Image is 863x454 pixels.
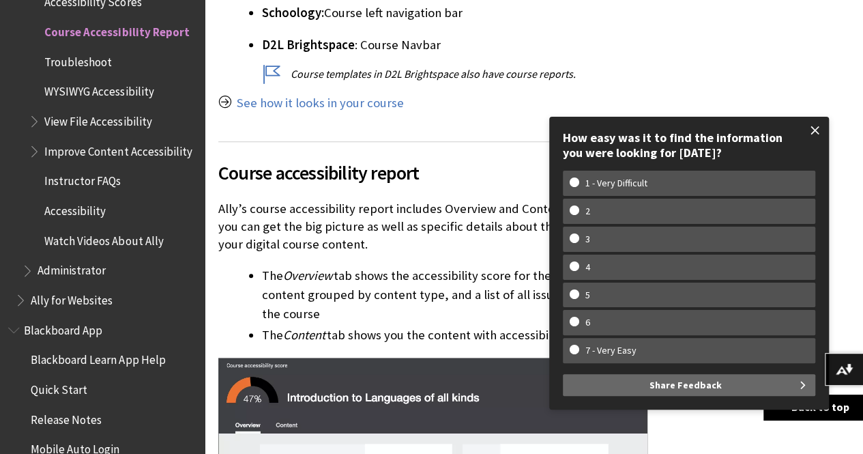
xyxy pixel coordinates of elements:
span: Content [283,327,325,343]
w-span: 7 - Very Easy [570,345,652,356]
span: Improve Content Accessibility [44,140,192,158]
span: View File Accessibility [44,110,151,128]
li: The tab shows the accessibility score for the course, course content grouped by content type, and... [262,266,647,324]
span: Watch Videos About Ally [44,229,163,248]
span: Troubleshoot [44,51,112,69]
a: See how it looks in your course [237,95,404,111]
w-span: 1 - Very Difficult [570,178,663,189]
w-span: 6 [570,317,606,328]
span: Course accessibility report [218,158,647,187]
w-span: 5 [570,289,606,301]
li: Course left navigation bar [262,3,647,23]
span: Blackboard Learn App Help [31,348,165,367]
p: Ally’s course accessibility report includes Overview and Content tabs so that you can get the big... [218,200,647,254]
p: Course templates in D2L Brightspace also have course reports. [262,66,647,81]
span: Blackboard App [24,319,102,337]
span: Course Accessibility Report [44,20,189,39]
button: Share Feedback [563,374,815,396]
span: Quick Start [31,378,87,397]
span: Instructor FAQs [44,170,121,188]
span: Accessibility [44,199,106,218]
w-span: 2 [570,205,606,217]
p: : Course Navbar [262,36,647,54]
span: Administrator [38,259,106,278]
li: The tab shows you the content with accessibility issues. [262,326,647,345]
span: WYSIWYG Accessibility [44,81,153,99]
span: Overview [283,268,332,283]
span: Share Feedback [649,374,722,396]
span: Release Notes [31,408,102,427]
w-span: 3 [570,233,606,245]
span: Schoology: [262,5,324,20]
span: D2L Brightspace [262,37,355,53]
span: Ally for Websites [31,289,113,307]
w-span: 4 [570,261,606,273]
div: How easy was it to find the information you were looking for [DATE]? [563,130,815,160]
